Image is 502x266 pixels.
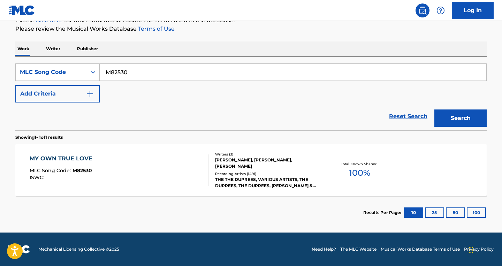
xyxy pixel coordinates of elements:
a: Public Search [416,3,429,17]
img: search [418,6,427,15]
button: Add Criteria [15,85,100,102]
form: Search Form [15,63,487,130]
a: MY OWN TRUE LOVEMLC Song Code:M82530ISWC:Writers (3)[PERSON_NAME], [PERSON_NAME], [PERSON_NAME]Re... [15,144,487,196]
p: Showing 1 - 1 of 1 results [15,134,63,140]
p: Publisher [75,41,100,56]
a: Musical Works Database Terms of Use [381,246,460,252]
div: THE THE DUPREES, VARIOUS ARTISTS, THE DUPREES, THE DUPREES, [PERSON_NAME] & HIS ORCHESTRA [215,176,320,189]
a: The MLC Website [340,246,376,252]
p: Writer [44,41,62,56]
span: Mechanical Licensing Collective © 2025 [38,246,119,252]
p: Results Per Page: [363,210,403,216]
iframe: Chat Widget [467,233,502,266]
div: [PERSON_NAME], [PERSON_NAME], [PERSON_NAME] [215,157,320,169]
a: Reset Search [386,109,431,124]
p: Please review the Musical Works Database [15,25,487,33]
span: M82530 [73,167,92,174]
p: Total Known Shares: [341,161,378,167]
div: Recording Artists ( 1491 ) [215,171,320,176]
button: 10 [404,207,423,218]
button: Search [434,109,487,127]
span: ISWC : [30,174,46,181]
div: MY OWN TRUE LOVE [30,154,96,163]
div: MLC Song Code [20,68,83,76]
a: Need Help? [312,246,336,252]
a: Terms of Use [137,25,175,32]
img: 9d2ae6d4665cec9f34b9.svg [86,90,94,98]
div: Drag [469,240,473,260]
span: 100 % [349,167,370,179]
div: Writers ( 3 ) [215,152,320,157]
a: Privacy Policy [464,246,494,252]
img: MLC Logo [8,5,35,15]
span: MLC Song Code : [30,167,73,174]
a: Log In [452,2,494,19]
button: 25 [425,207,444,218]
img: logo [8,245,30,253]
button: 100 [467,207,486,218]
div: Help [434,3,448,17]
button: 50 [446,207,465,218]
p: Work [15,41,31,56]
img: help [436,6,445,15]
